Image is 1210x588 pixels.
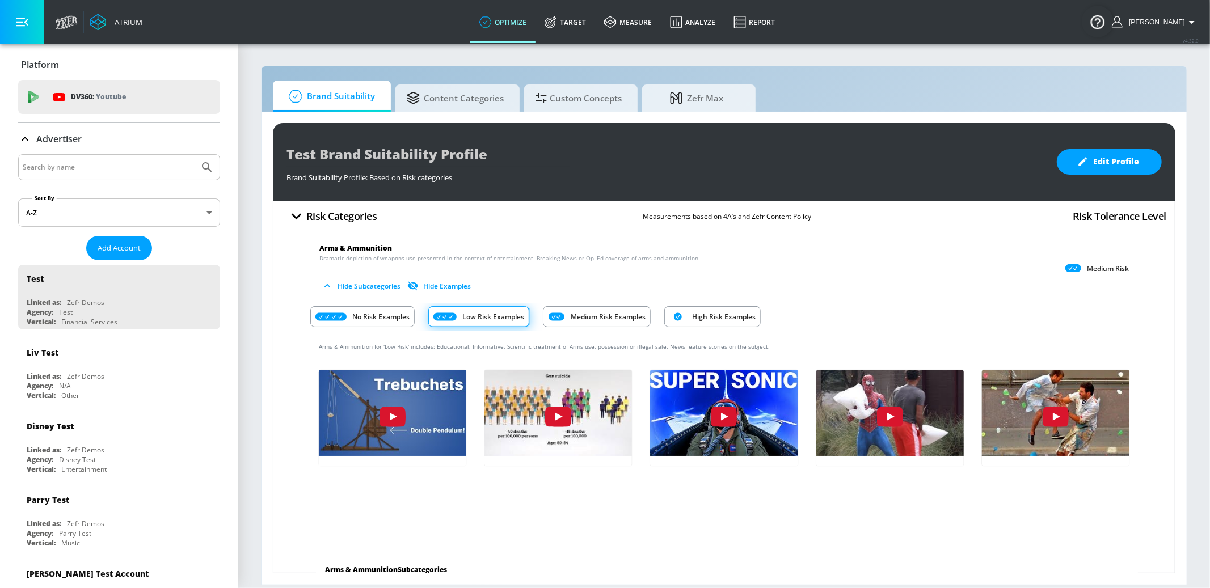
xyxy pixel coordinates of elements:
[67,298,104,307] div: Zefr Demos
[27,391,56,400] div: Vertical:
[692,311,756,323] p: High Risk Examples
[59,528,91,538] div: Parry Test
[18,486,220,551] div: Parry TestLinked as:Zefr DemosAgency:Parry TestVertical:Music
[306,208,377,224] h4: Risk Categories
[286,167,1045,183] div: Brand Suitability Profile: Based on Risk categories
[407,84,504,112] span: Content Categories
[319,277,405,295] button: Hide Subcategories
[61,391,79,400] div: Other
[27,494,69,505] div: Parry Test
[1112,15,1199,29] button: [PERSON_NAME]
[282,203,382,230] button: Risk Categories
[1080,155,1139,169] span: Edit Profile
[661,2,724,43] a: Analyze
[27,568,149,579] div: [PERSON_NAME] Test Account
[27,421,74,432] div: Disney Test
[18,123,220,155] div: Advertiser
[975,365,1137,456] img: Xz5z1hBxejg
[67,519,104,528] div: Zefr Demos
[18,339,220,403] div: Liv TestLinked as:Zefr DemosAgency:N/AVertical:Other
[27,273,44,284] div: Test
[27,455,53,464] div: Agency:
[110,17,142,27] div: Atrium
[18,198,220,227] div: A-Z
[809,365,971,456] img: _MZ3JPt270w
[284,83,375,110] span: Brand Suitability
[405,277,475,295] button: Hide Examples
[90,14,142,31] a: Atrium
[484,370,632,467] button: coUJ-TiR2qU
[27,538,56,548] div: Vertical:
[643,365,805,456] img: p1PgNbgWSyY
[27,445,61,455] div: Linked as:
[71,91,126,103] p: DV360:
[27,381,53,391] div: Agency:
[27,371,61,381] div: Linked as:
[61,317,117,327] div: Financial Services
[96,91,126,103] p: Youtube
[571,311,646,323] p: Medium Risk Examples
[1087,264,1129,273] p: Medium Risk
[1183,37,1199,44] span: v 4.32.0
[32,194,57,202] label: Sort By
[311,365,474,456] img: jTBDc19eW2o
[536,84,622,112] span: Custom Concepts
[654,84,740,112] span: Zefr Max
[27,347,58,358] div: Liv Test
[18,49,220,81] div: Platform
[319,243,392,253] span: Arms & Ammunition
[816,370,964,467] button: _MZ3JPt270w
[27,317,56,327] div: Vertical:
[59,455,96,464] div: Disney Test
[59,307,73,317] div: Test
[61,464,107,474] div: Entertainment
[27,298,61,307] div: Linked as:
[18,412,220,477] div: Disney TestLinked as:Zefr DemosAgency:Disney TestVertical:Entertainment
[59,381,71,391] div: N/A
[310,303,1138,331] div: Risk Category Examples
[18,265,220,329] div: TestLinked as:Zefr DemosAgency:TestVertical:Financial Services
[595,2,661,43] a: measure
[470,2,536,43] a: optimize
[319,254,700,263] span: Dramatic depiction of weapons use presented in the context of entertainment. Breaking News or Op–...
[23,160,195,175] input: Search by name
[86,236,152,260] button: Add Account
[643,210,811,222] p: Measurements based on 4A’s and Zefr Content Policy
[27,519,61,528] div: Linked as:
[1073,208,1166,224] h4: Risk Tolerance Level
[67,371,104,381] div: Zefr Demos
[67,445,104,455] div: Zefr Demos
[21,58,59,71] p: Platform
[650,370,798,467] button: p1PgNbgWSyY
[98,242,141,255] span: Add Account
[477,365,639,456] img: coUJ-TiR2qU
[1124,18,1185,26] span: login as: casey.cohen@zefr.com
[1082,6,1114,37] button: Open Resource Center
[27,464,56,474] div: Vertical:
[27,307,53,317] div: Agency:
[36,133,82,145] p: Advertiser
[319,342,770,350] span: Arms & Ammunition for 'Low Risk' includes: Educational, Informative, Scientific treatment of Arms...
[536,2,595,43] a: Target
[27,528,53,538] div: Agency:
[724,2,784,43] a: Report
[61,538,80,548] div: Music
[982,370,1129,467] button: Xz5z1hBxejg
[319,370,466,467] button: jTBDc19eW2o
[1057,149,1162,175] button: Edit Profile
[316,565,1138,574] div: Arms & Ammunition Subcategories
[18,80,220,114] div: DV360: Youtube
[352,311,410,323] p: No Risk Examples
